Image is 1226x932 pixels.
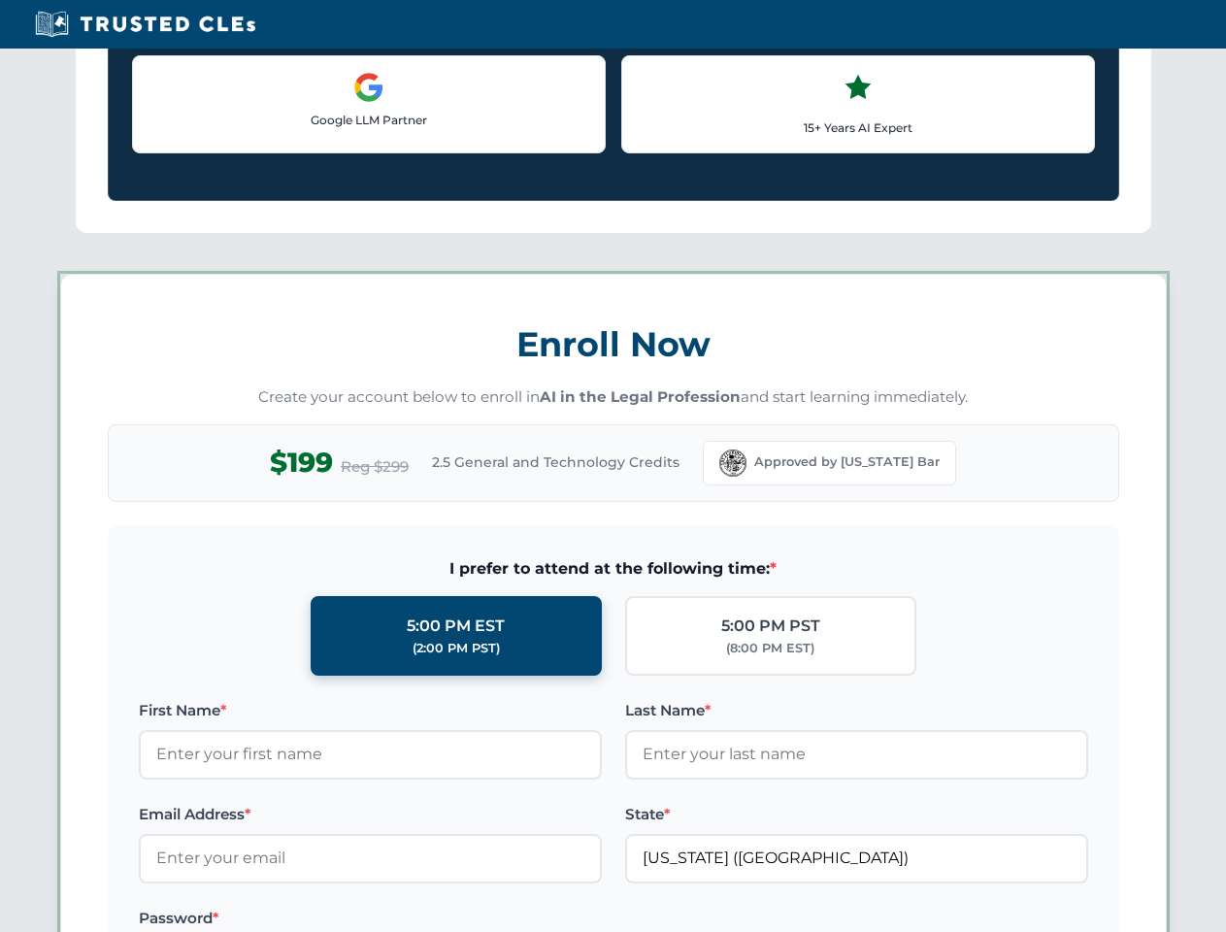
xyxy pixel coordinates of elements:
h3: Enroll Now [108,314,1119,375]
input: Enter your first name [139,730,602,779]
img: Google [353,72,384,103]
div: 5:00 PM PST [721,614,820,639]
label: Password [139,907,602,930]
img: Trusted CLEs [29,10,261,39]
span: $199 [270,441,333,484]
label: State [625,803,1088,826]
div: (8:00 PM EST) [726,639,814,658]
p: Create your account below to enroll in and start learning immediately. [108,386,1119,409]
div: (2:00 PM PST) [413,639,500,658]
input: Enter your email [139,834,602,882]
p: 15+ Years AI Expert [638,118,1078,137]
label: Email Address [139,803,602,826]
strong: AI in the Legal Profession [540,387,741,406]
div: 5:00 PM EST [407,614,505,639]
input: Enter your last name [625,730,1088,779]
img: Florida Bar [719,449,746,477]
label: Last Name [625,699,1088,722]
span: 2.5 General and Technology Credits [432,451,679,473]
span: I prefer to attend at the following time: [139,556,1088,582]
span: Approved by [US_STATE] Bar [754,452,940,472]
p: Google LLM Partner [149,111,589,129]
input: Florida (FL) [625,834,1088,882]
label: First Name [139,699,602,722]
span: Reg $299 [341,455,409,479]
